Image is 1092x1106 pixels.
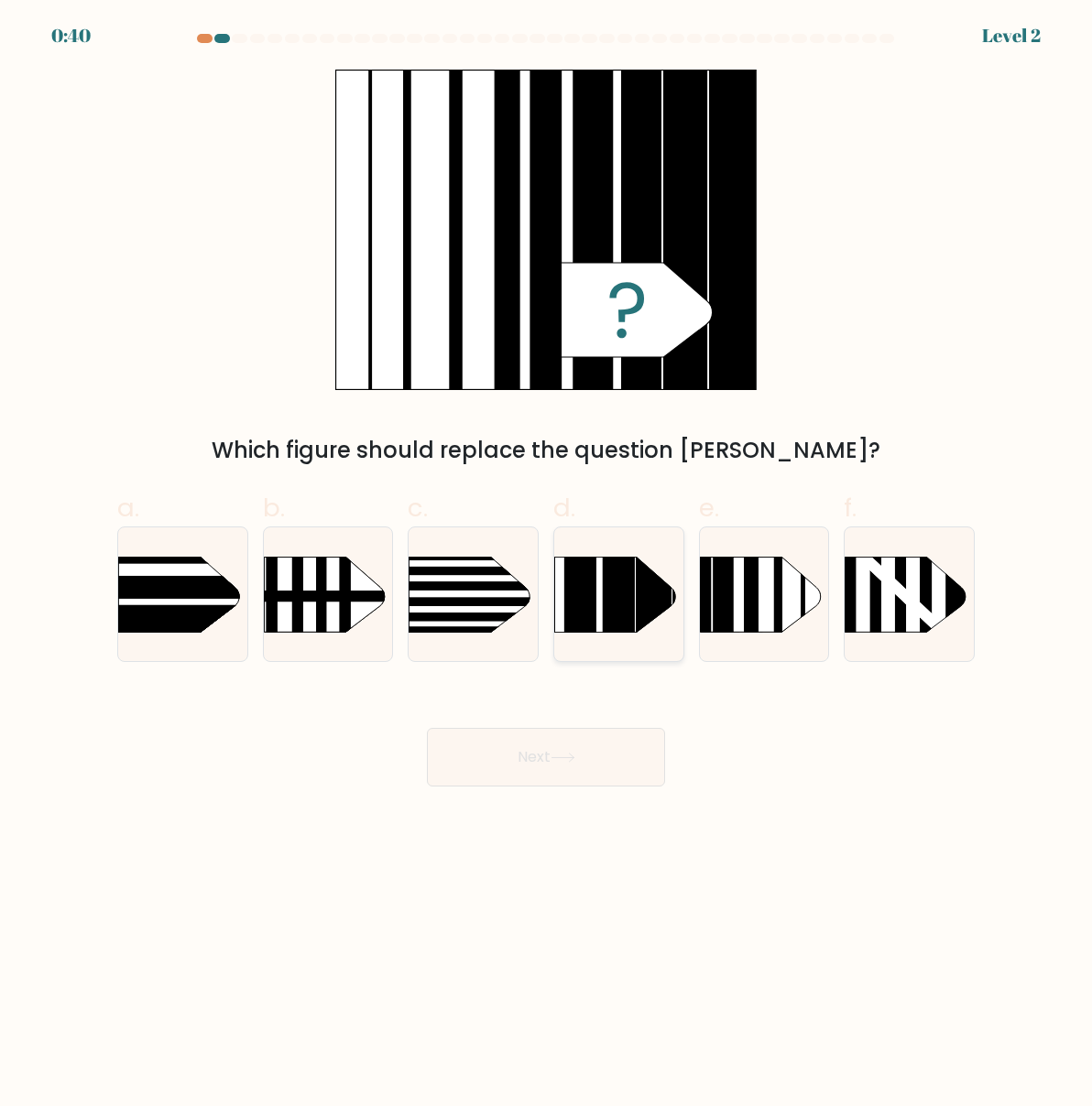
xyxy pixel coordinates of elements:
[408,490,428,526] span: c.
[117,490,139,526] span: a.
[699,490,719,526] span: e.
[982,22,1041,49] div: Level 2
[263,490,285,526] span: b.
[427,728,665,786] button: Next
[553,490,575,526] span: d.
[128,434,964,467] div: Which figure should replace the question [PERSON_NAME]?
[844,490,857,526] span: f.
[51,22,91,49] div: 0:40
